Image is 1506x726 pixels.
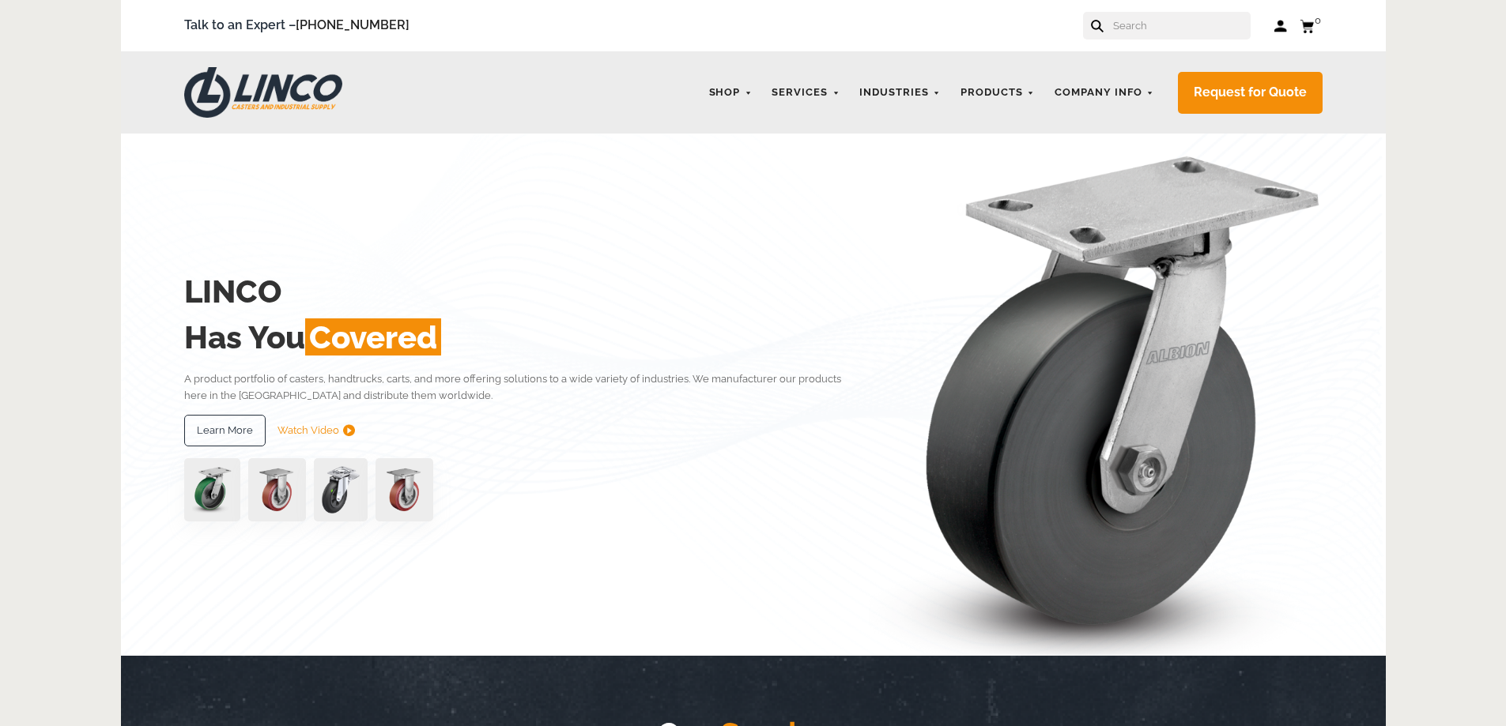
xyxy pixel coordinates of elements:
img: linco_caster [869,134,1323,656]
img: LINCO CASTERS & INDUSTRIAL SUPPLY [184,67,342,118]
a: Log in [1274,18,1288,34]
img: pn3orx8a-94725-1-1-.png [184,458,240,521]
a: Industries [851,77,949,108]
h2: Has You [184,314,865,360]
p: A product portfolio of casters, handtrucks, carts, and more offering solutions to a wide variety ... [184,371,865,404]
span: Talk to an Expert – [184,15,410,36]
a: Company Info [1047,77,1162,108]
a: [PHONE_NUMBER] [296,17,410,32]
a: Services [764,77,847,108]
img: subtract.png [343,424,355,436]
a: Learn More [184,415,266,446]
img: lvwpp200rst849959jpg-30522-removebg-preview-1.png [314,458,368,521]
h2: LINCO [184,269,865,314]
img: capture-59611-removebg-preview-1.png [248,458,306,521]
span: 0 [1315,14,1321,26]
a: Shop [701,77,761,108]
a: 0 [1300,16,1323,36]
a: Watch Video [277,415,355,446]
img: capture-59611-removebg-preview-1.png [376,458,433,521]
span: Covered [305,318,441,355]
a: Request for Quote [1178,72,1323,114]
input: Search [1112,12,1251,39]
a: Products [953,77,1043,108]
